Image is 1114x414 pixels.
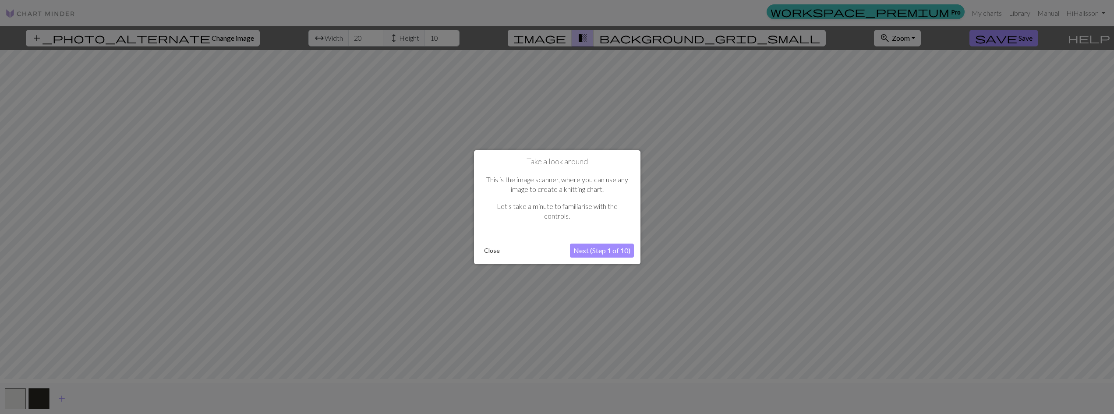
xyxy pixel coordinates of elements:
p: Let's take a minute to familiarise with the controls. [485,202,629,221]
p: This is the image scanner, where you can use any image to create a knitting chart. [485,175,629,195]
h1: Take a look around [481,156,634,166]
button: Next (Step 1 of 10) [570,244,634,258]
button: Close [481,244,503,257]
div: Take a look around [474,150,640,264]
